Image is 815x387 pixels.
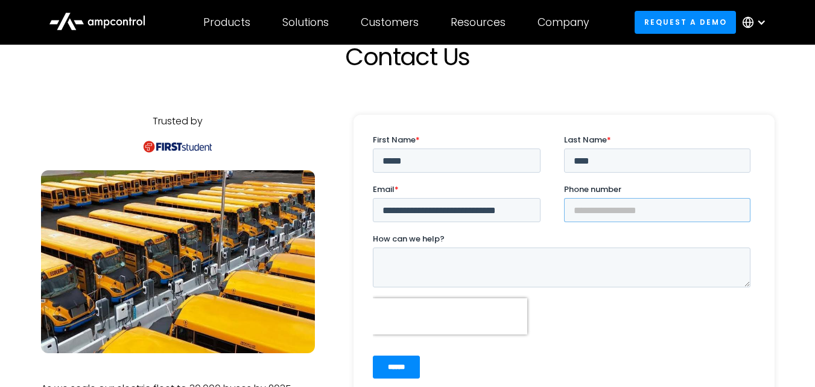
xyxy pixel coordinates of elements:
[142,42,673,71] h1: Contact Us
[635,11,736,33] a: Request a demo
[538,16,589,29] div: Company
[203,16,250,29] div: Products
[451,16,506,29] div: Resources
[361,16,419,29] div: Customers
[282,16,329,29] div: Solutions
